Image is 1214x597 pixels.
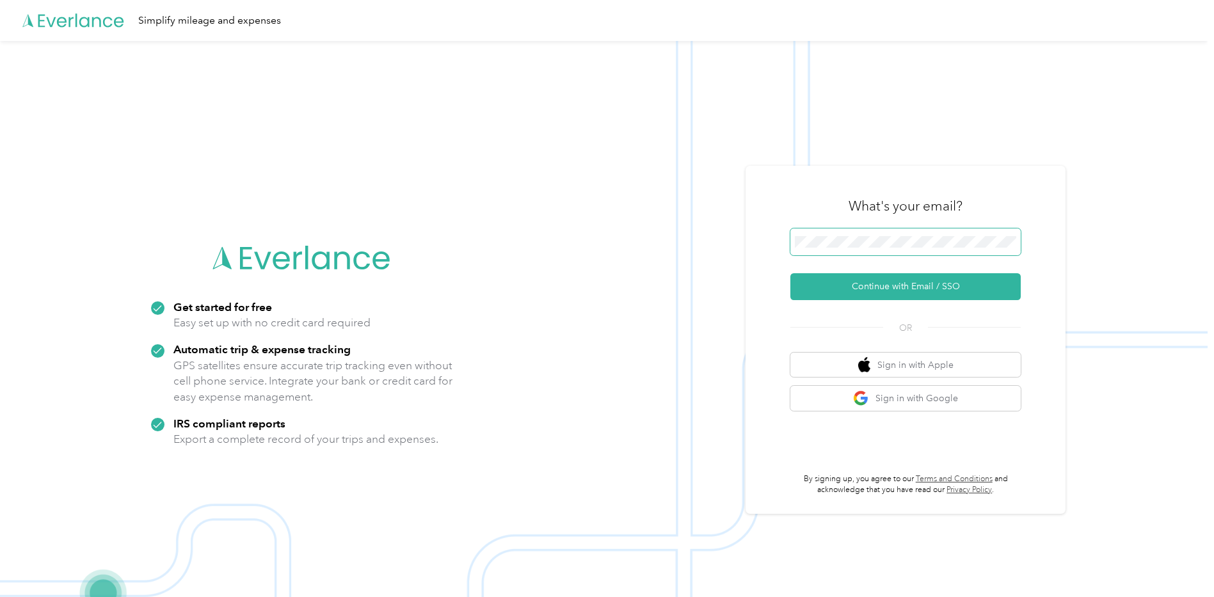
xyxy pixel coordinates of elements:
p: Easy set up with no credit card required [173,315,371,331]
p: By signing up, you agree to our and acknowledge that you have read our . [790,474,1021,496]
a: Terms and Conditions [916,474,993,484]
p: GPS satellites ensure accurate trip tracking even without cell phone service. Integrate your bank... [173,358,453,405]
img: google logo [853,390,869,406]
strong: Get started for free [173,300,272,314]
button: google logoSign in with Google [790,386,1021,411]
strong: Automatic trip & expense tracking [173,342,351,356]
p: Export a complete record of your trips and expenses. [173,431,438,447]
span: OR [883,321,928,335]
strong: IRS compliant reports [173,417,285,430]
a: Privacy Policy [946,485,992,495]
div: Simplify mileage and expenses [138,13,281,29]
img: apple logo [858,357,871,373]
button: apple logoSign in with Apple [790,353,1021,378]
h3: What's your email? [849,197,962,215]
button: Continue with Email / SSO [790,273,1021,300]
